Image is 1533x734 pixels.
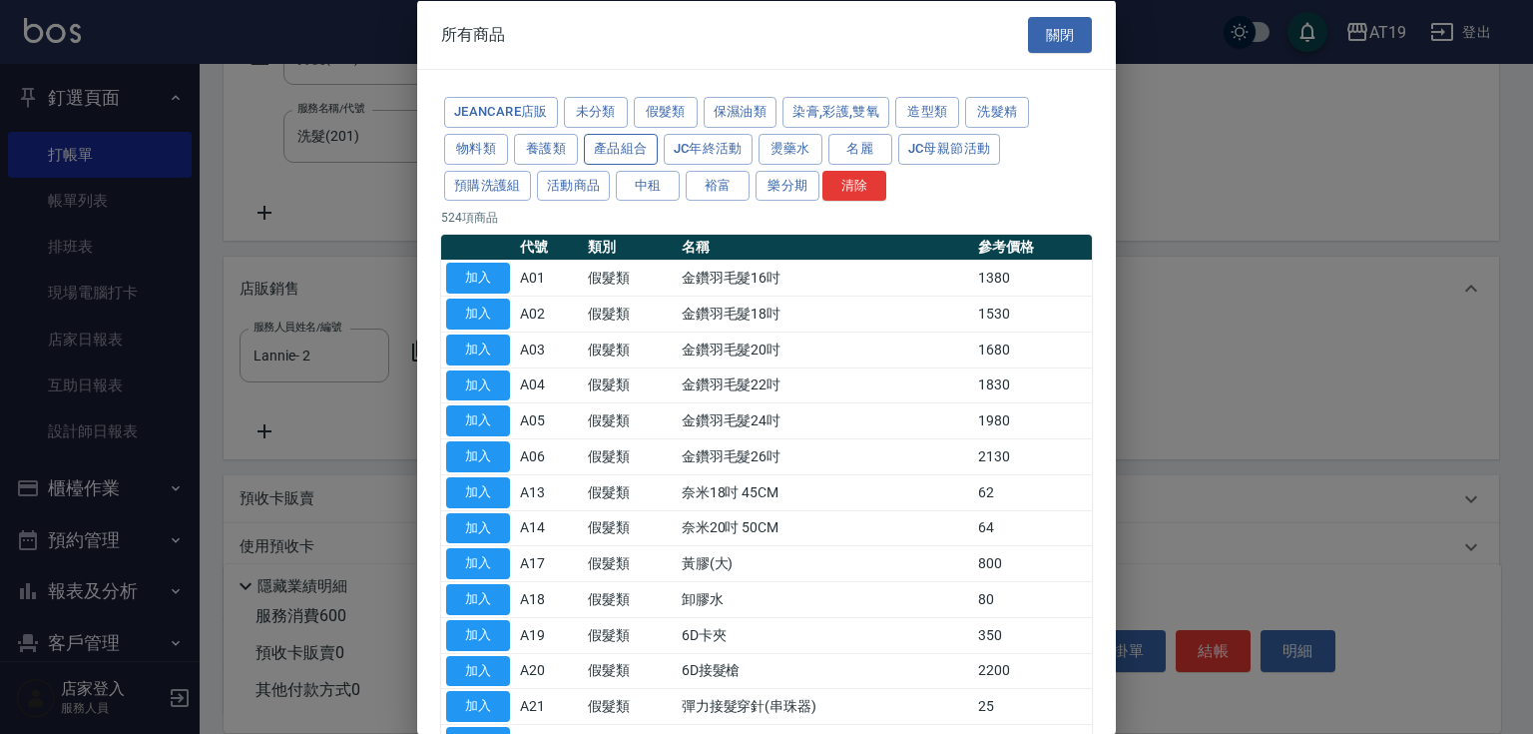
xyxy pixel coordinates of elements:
[564,97,628,128] button: 未分類
[677,438,974,474] td: 金鑽羽毛髮26吋
[446,299,510,330] button: 加入
[583,617,676,653] td: 假髮類
[583,510,676,546] td: 假髮類
[446,405,510,436] button: 加入
[515,296,583,332] td: A02
[895,97,959,128] button: 造型類
[677,332,974,367] td: 金鑽羽毛髮20吋
[973,438,1092,474] td: 2130
[446,619,510,650] button: 加入
[583,367,676,403] td: 假髮類
[515,653,583,689] td: A20
[515,332,583,367] td: A03
[584,133,658,164] button: 產品組合
[973,367,1092,403] td: 1830
[515,581,583,617] td: A18
[583,332,676,367] td: 假髮類
[973,653,1092,689] td: 2200
[446,548,510,579] button: 加入
[515,438,583,474] td: A06
[973,260,1092,296] td: 1380
[677,545,974,581] td: 黃膠(大)
[537,170,611,201] button: 活動商品
[446,334,510,365] button: 加入
[677,235,974,261] th: 名稱
[515,260,583,296] td: A01
[973,296,1092,332] td: 1530
[828,133,892,164] button: 名麗
[973,510,1092,546] td: 64
[973,474,1092,510] td: 62
[514,133,578,164] button: 養護類
[446,441,510,472] button: 加入
[515,235,583,261] th: 代號
[583,581,676,617] td: 假髮類
[583,296,676,332] td: 假髮類
[677,474,974,510] td: 奈米18吋 45CM
[677,402,974,438] td: 金鑽羽毛髮24吋
[973,617,1092,653] td: 350
[446,512,510,543] button: 加入
[782,97,889,128] button: 染膏,彩護,雙氧
[515,688,583,724] td: A21
[677,653,974,689] td: 6D接髮槍
[973,688,1092,724] td: 25
[822,170,886,201] button: 清除
[686,170,750,201] button: 裕富
[973,235,1092,261] th: 參考價格
[446,655,510,686] button: 加入
[973,332,1092,367] td: 1680
[446,476,510,507] button: 加入
[759,133,822,164] button: 燙藥水
[677,581,974,617] td: 卸膠水
[515,510,583,546] td: A14
[444,170,531,201] button: 預購洗護組
[583,653,676,689] td: 假髮類
[446,263,510,294] button: 加入
[444,133,508,164] button: 物料類
[704,97,777,128] button: 保濕油類
[515,474,583,510] td: A13
[583,438,676,474] td: 假髮類
[677,296,974,332] td: 金鑽羽毛髮18吋
[583,260,676,296] td: 假髮類
[677,367,974,403] td: 金鑽羽毛髮22吋
[515,545,583,581] td: A17
[664,133,753,164] button: JC年終活動
[583,688,676,724] td: 假髮類
[677,617,974,653] td: 6D卡夾
[583,235,676,261] th: 類別
[634,97,698,128] button: 假髮類
[583,474,676,510] td: 假髮類
[898,133,1001,164] button: JC母親節活動
[965,97,1029,128] button: 洗髮精
[441,209,1092,227] p: 524 項商品
[973,545,1092,581] td: 800
[444,97,558,128] button: JeanCare店販
[441,24,505,44] span: 所有商品
[1028,16,1092,53] button: 關閉
[446,691,510,722] button: 加入
[756,170,819,201] button: 樂分期
[973,581,1092,617] td: 80
[973,402,1092,438] td: 1980
[515,617,583,653] td: A19
[515,402,583,438] td: A05
[446,584,510,615] button: 加入
[515,367,583,403] td: A04
[677,510,974,546] td: 奈米20吋 50CM
[677,260,974,296] td: 金鑽羽毛髮16吋
[677,688,974,724] td: 彈力接髮穿針(串珠器)
[616,170,680,201] button: 中租
[583,545,676,581] td: 假髮類
[446,369,510,400] button: 加入
[583,402,676,438] td: 假髮類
